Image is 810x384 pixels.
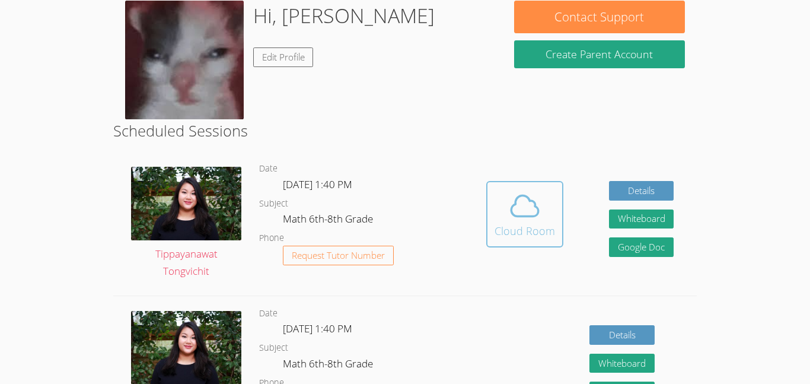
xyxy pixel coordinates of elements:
img: IMG_0561.jpeg [131,167,241,240]
a: Tippayanawat Tongvichit [131,167,241,280]
button: Cloud Room [486,181,563,247]
h1: Hi, [PERSON_NAME] [253,1,435,31]
span: [DATE] 1:40 PM [283,177,352,191]
dd: Math 6th-8th Grade [283,356,375,376]
a: Details [589,325,655,345]
h2: Scheduled Sessions [113,119,697,142]
img: Screenshot%202024-11-12%2011.19.09%20AM.png [125,1,244,119]
dt: Subject [259,341,288,356]
button: Whiteboard [589,354,655,373]
a: Edit Profile [253,47,314,67]
button: Create Parent Account [514,40,685,68]
div: Cloud Room [495,223,555,239]
dt: Phone [259,231,284,246]
dt: Date [259,161,278,176]
span: [DATE] 1:40 PM [283,322,352,335]
button: Contact Support [514,1,685,33]
button: Request Tutor Number [283,246,394,265]
a: Details [609,181,674,201]
dt: Subject [259,196,288,211]
a: Google Doc [609,237,674,257]
dt: Date [259,306,278,321]
dd: Math 6th-8th Grade [283,211,375,231]
button: Whiteboard [609,210,674,229]
span: Request Tutor Number [292,251,385,260]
